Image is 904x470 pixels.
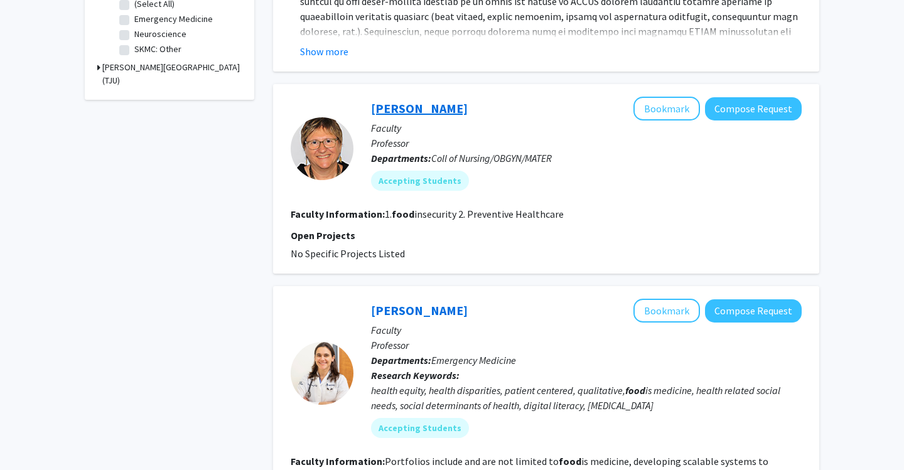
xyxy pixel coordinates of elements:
b: food [559,455,581,467]
button: Compose Request to Kristin Rising [705,299,802,323]
label: Emergency Medicine [134,13,213,26]
span: Emergency Medicine [431,354,516,366]
b: Departments: [371,354,431,366]
div: health equity, health disparities, patient centered, qualitative, is medicine, health related soc... [371,383,802,413]
b: Faculty Information: [291,455,385,467]
b: food [625,384,645,397]
h3: [PERSON_NAME][GEOGRAPHIC_DATA] (TJU) [102,61,242,87]
p: Professor [371,136,802,151]
span: Coll of Nursing/OBGYN/MATER [431,152,552,164]
a: [PERSON_NAME] [371,100,468,116]
mat-chip: Accepting Students [371,418,469,438]
b: Faculty Information: [291,208,385,220]
label: SKMC: Other [134,43,181,56]
b: Research Keywords: [371,369,460,382]
b: food [392,208,414,220]
button: Show more [300,44,348,59]
p: Faculty [371,120,802,136]
p: Faculty [371,323,802,338]
mat-chip: Accepting Students [371,171,469,191]
span: No Specific Projects Listed [291,247,405,260]
b: Departments: [371,152,431,164]
button: Add Diane Abatemarco to Bookmarks [633,97,700,120]
a: [PERSON_NAME] [371,302,468,318]
button: Add Kristin Rising to Bookmarks [633,299,700,323]
button: Compose Request to Diane Abatemarco [705,97,802,120]
p: Open Projects [291,228,802,243]
label: Neuroscience [134,28,186,41]
p: Professor [371,338,802,353]
fg-read-more: 1. insecurity 2. Preventive Healthcare [385,208,564,220]
iframe: Chat [9,414,53,461]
